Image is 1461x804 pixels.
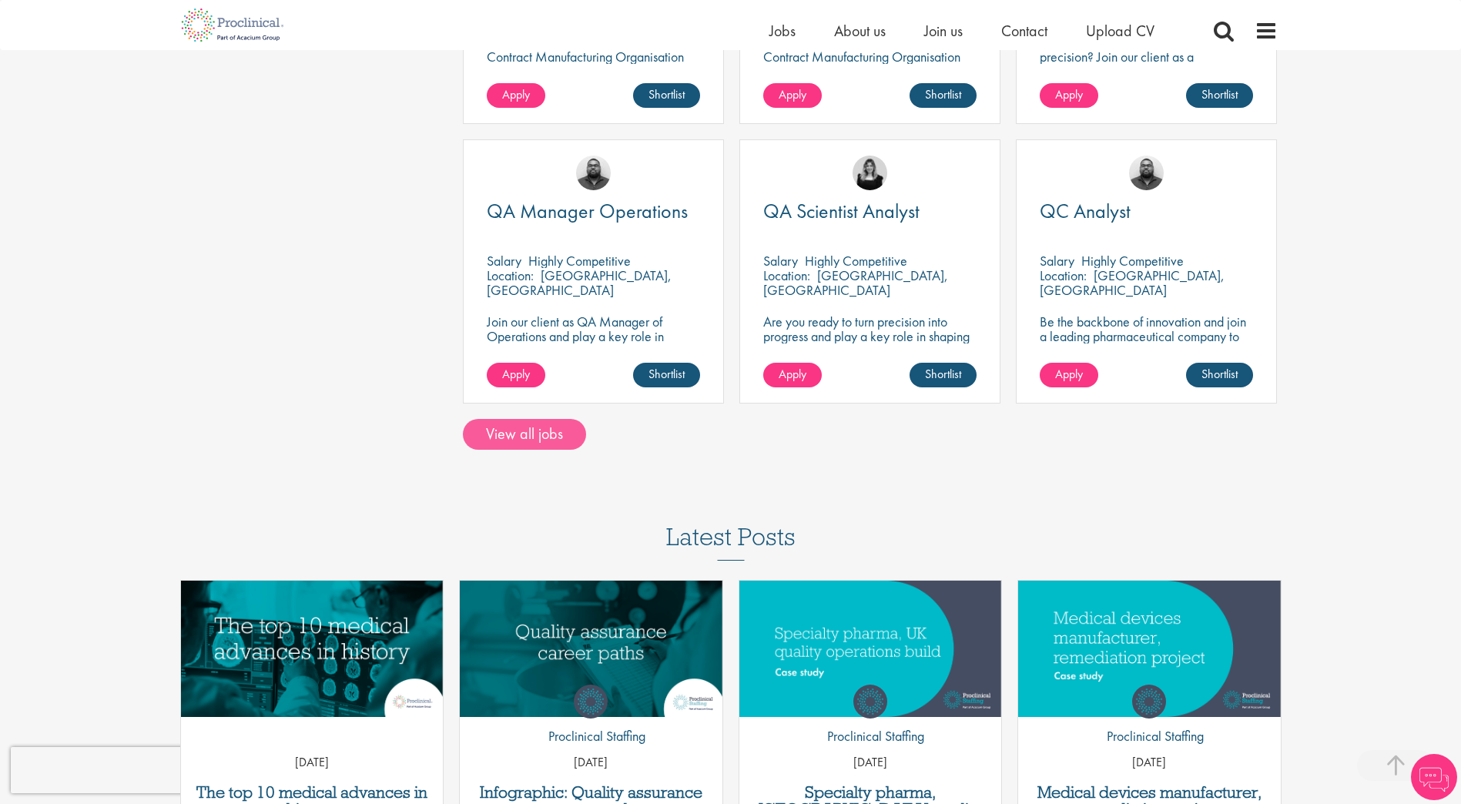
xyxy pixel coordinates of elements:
p: [GEOGRAPHIC_DATA], [GEOGRAPHIC_DATA] [1040,266,1225,299]
a: Link to a post [460,581,722,717]
p: Join our client as QA Manager of Operations and play a key role in maintaining top-tier quality s... [487,314,700,358]
a: Link to a post [181,581,444,717]
a: Jobs [769,21,796,41]
a: Contact [1001,21,1047,41]
a: Join us [924,21,963,41]
p: [DATE] [739,754,1002,772]
p: [DATE] [460,754,722,772]
p: [DATE] [181,754,444,772]
a: Shortlist [910,83,977,108]
span: Location: [487,266,534,284]
img: Molly Colclough [853,156,887,190]
a: Proclinical Staffing Proclinical Staffing [816,685,924,754]
a: Shortlist [633,363,700,387]
p: Are you ready to turn precision into progress and play a key role in shaping the future of pharma... [763,314,977,358]
a: Shortlist [1186,83,1253,108]
span: Salary [487,252,521,270]
span: Apply [502,86,530,102]
a: Proclinical Staffing Proclinical Staffing [537,685,645,754]
img: Proclinical Staffing [574,685,608,719]
p: [GEOGRAPHIC_DATA], [GEOGRAPHIC_DATA] [763,266,948,299]
h3: Latest Posts [666,524,796,561]
p: Be the backbone of innovation and join a leading pharmaceutical company to help keep life-changin... [1040,314,1253,373]
a: Shortlist [633,83,700,108]
a: Link to a post [739,581,1002,717]
span: QA Manager Operations [487,198,688,224]
a: QC Analyst [1040,202,1253,221]
p: Proclinical Staffing [816,726,924,746]
a: Shortlist [910,363,977,387]
img: Proclinical Staffing [853,685,887,719]
span: Apply [1055,366,1083,382]
span: QC Analyst [1040,198,1131,224]
a: Apply [763,363,822,387]
span: Salary [1040,252,1074,270]
a: Proclinical Staffing Proclinical Staffing [1095,685,1204,754]
span: Apply [779,366,806,382]
img: Proclinical Staffing [1132,685,1166,719]
p: Proclinical Staffing [1095,726,1204,746]
span: Location: [1040,266,1087,284]
p: Highly Competitive [528,252,631,270]
img: Ashley Bennett [576,156,611,190]
p: [GEOGRAPHIC_DATA], [GEOGRAPHIC_DATA] [487,266,672,299]
a: QA Manager Operations [487,202,700,221]
a: Shortlist [1186,363,1253,387]
a: Apply [487,83,545,108]
a: Link to a post [1018,581,1281,717]
a: Upload CV [1086,21,1154,41]
img: Chatbot [1411,754,1457,800]
a: View all jobs [463,419,586,450]
p: Highly Competitive [1081,252,1184,270]
span: QA Scientist Analyst [763,198,920,224]
iframe: reCAPTCHA [11,747,208,793]
a: Apply [763,83,822,108]
span: Salary [763,252,798,270]
a: QA Scientist Analyst [763,202,977,221]
img: Top 10 medical advances in history [181,581,444,717]
span: Apply [779,86,806,102]
a: About us [834,21,886,41]
a: Apply [1040,83,1098,108]
span: Apply [1055,86,1083,102]
p: Highly Competitive [805,252,907,270]
p: Proclinical Staffing [537,726,645,746]
span: Apply [502,366,530,382]
span: Location: [763,266,810,284]
a: Apply [487,363,545,387]
img: Ashley Bennett [1129,156,1164,190]
p: [DATE] [1018,754,1281,772]
a: Apply [1040,363,1098,387]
